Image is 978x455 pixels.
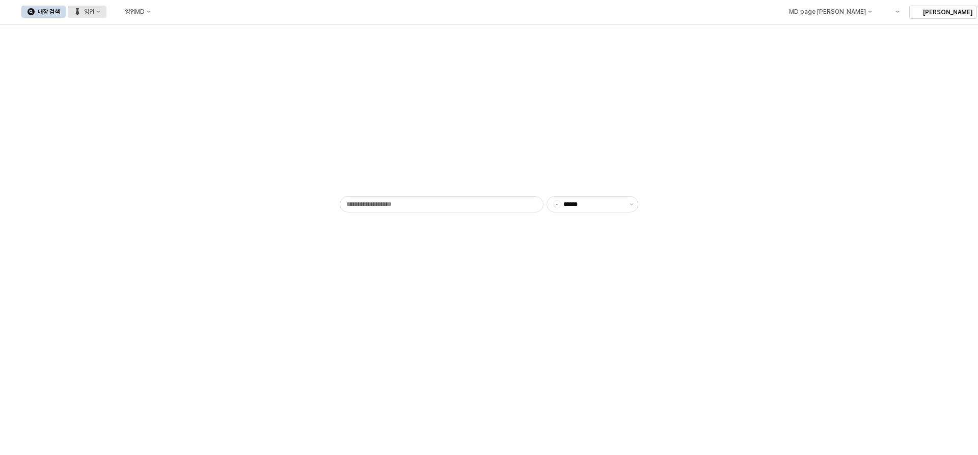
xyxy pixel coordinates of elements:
[772,6,878,18] button: MD page [PERSON_NAME]
[84,8,94,15] div: 영업
[923,8,972,16] p: [PERSON_NAME]
[880,6,905,18] div: Menu item 6
[554,201,561,208] span: -
[38,8,60,15] div: 매장 검색
[125,8,145,15] div: 영업MD
[21,6,66,18] button: 매장 검색
[108,6,157,18] button: 영업MD
[772,6,878,18] div: MD page 이동
[789,8,865,15] div: MD page [PERSON_NAME]
[68,6,106,18] button: 영업
[626,197,638,212] button: 제안 사항 표시
[909,6,977,19] button: [PERSON_NAME]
